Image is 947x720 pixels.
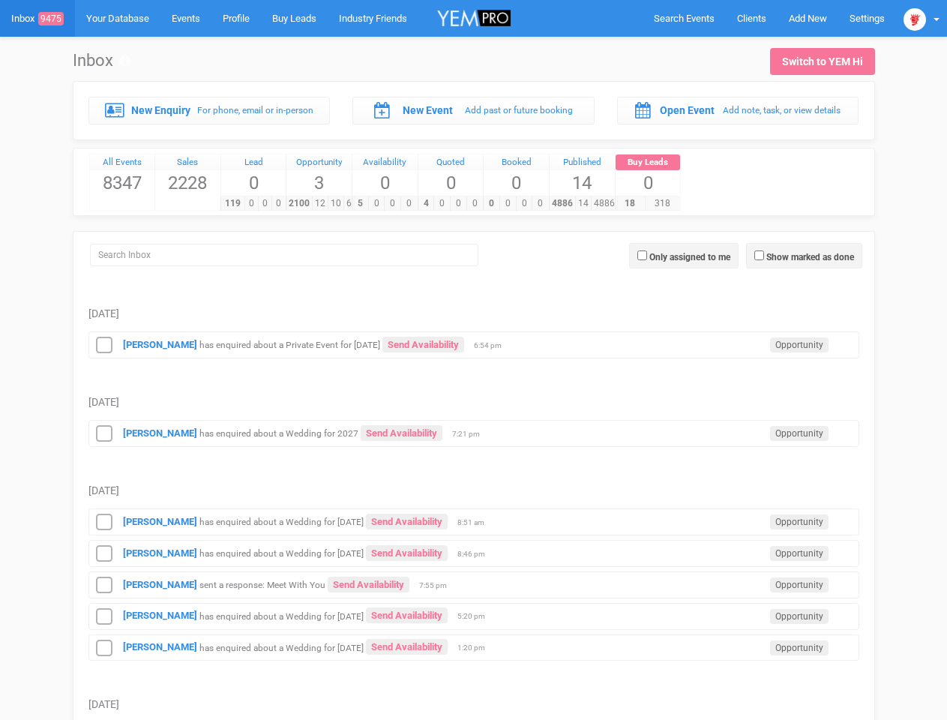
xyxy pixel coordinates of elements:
[418,170,484,196] span: 0
[770,48,875,75] a: Switch to YEM Hi
[484,154,549,171] a: Booked
[499,196,517,211] span: 0
[123,579,197,590] a: [PERSON_NAME]
[90,244,478,266] input: Search Inbox
[366,607,448,623] a: Send Availability
[131,103,190,118] label: New Enquiry
[352,154,418,171] a: Availability
[155,154,220,171] a: Sales
[328,196,344,211] span: 10
[418,196,435,211] span: 4
[199,610,364,621] small: has enquired about a Wedding for [DATE]
[88,397,859,408] h5: [DATE]
[123,339,197,350] a: [PERSON_NAME]
[433,196,451,211] span: 0
[550,170,615,196] span: 14
[197,105,313,115] small: For phone, email or in-person
[366,639,448,655] a: Send Availability
[384,196,401,211] span: 0
[575,196,592,211] span: 14
[457,643,495,653] span: 1:20 pm
[549,196,576,211] span: 4886
[550,154,615,171] a: Published
[361,425,442,441] a: Send Availability
[88,699,859,710] h5: [DATE]
[660,103,715,118] label: Open Event
[591,196,618,211] span: 4886
[366,514,448,529] a: Send Availability
[352,196,369,211] span: 5
[770,514,829,529] span: Opportunity
[615,196,646,211] span: 18
[789,13,827,24] span: Add New
[199,642,364,652] small: has enquired about a Wedding for [DATE]
[532,196,549,211] span: 0
[457,549,495,559] span: 8:46 pm
[654,13,715,24] span: Search Events
[403,103,453,118] label: New Event
[616,154,681,171] a: Buy Leads
[770,337,829,352] span: Opportunity
[382,337,464,352] a: Send Availability
[221,154,286,171] a: Lead
[474,340,511,351] span: 6:54 pm
[737,13,766,24] span: Clients
[723,105,841,115] small: Add note, task, or view details
[73,52,130,70] h1: Inbox
[312,196,328,211] span: 12
[286,196,313,211] span: 2100
[617,97,859,124] a: Open Event Add note, task, or view details
[770,546,829,561] span: Opportunity
[199,340,380,350] small: has enquired about a Private Event for [DATE]
[782,54,863,69] div: Switch to YEM Hi
[766,250,854,264] label: Show marked as done
[457,517,495,528] span: 8:51 am
[123,641,197,652] a: [PERSON_NAME]
[418,154,484,171] a: Quoted
[343,196,355,211] span: 6
[88,485,859,496] h5: [DATE]
[616,170,681,196] span: 0
[419,580,457,591] span: 7:55 pm
[221,170,286,196] span: 0
[352,170,418,196] span: 0
[516,196,533,211] span: 0
[483,196,500,211] span: 0
[770,609,829,624] span: Opportunity
[88,97,331,124] a: New Enquiry For phone, email or in-person
[484,170,549,196] span: 0
[155,170,220,196] span: 2228
[90,170,155,196] span: 8347
[123,547,197,559] a: [PERSON_NAME]
[244,196,259,211] span: 0
[352,97,595,124] a: New Event Add past or future booking
[123,516,197,527] a: [PERSON_NAME]
[88,308,859,319] h5: [DATE]
[649,250,730,264] label: Only assigned to me
[770,426,829,441] span: Opportunity
[452,429,490,439] span: 7:21 pm
[450,196,467,211] span: 0
[123,427,197,439] a: [PERSON_NAME]
[90,154,155,171] a: All Events
[457,611,495,622] span: 5:20 pm
[366,545,448,561] a: Send Availability
[220,196,245,211] span: 119
[286,154,352,171] a: Opportunity
[199,548,364,559] small: has enquired about a Wedding for [DATE]
[770,640,829,655] span: Opportunity
[271,196,286,211] span: 0
[645,196,681,211] span: 318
